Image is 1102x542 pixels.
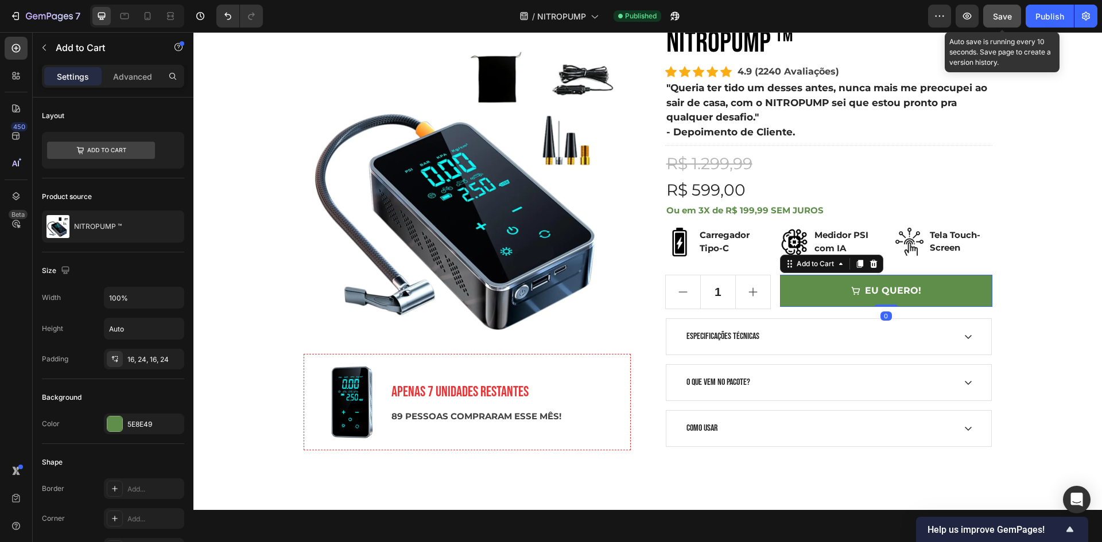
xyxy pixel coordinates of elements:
button: Save [983,5,1021,28]
p: Advanced [113,71,152,83]
div: R$ 1.299,99 [472,118,799,145]
div: Width [42,293,61,303]
button: increment [542,243,577,276]
div: Open Intercom Messenger [1063,486,1091,513]
div: Color [42,419,60,429]
button: decrement [472,243,507,276]
p: 89 PESSOAS COMPRARAM ESSE MÊS! [198,378,426,391]
span: Help us improve GemPages! [928,524,1063,535]
p: - Depoimento de Cliente. [473,93,798,108]
p: APENAS 7 UNIDADES RESTANTES [198,349,426,371]
p: ESPECIFICAÇÕES TÉCNICAS [493,298,566,311]
p: "Queria ter tido um desses antes, nunca mais me preocupei ao sair de casa, com o NITROPUMP sei qu... [473,49,798,93]
img: Alt Image [472,196,500,224]
span: NITROPUMP [537,10,586,22]
p: 4.9 (2240 Avaliações) [544,33,646,46]
button: EU QUERO! [587,243,798,275]
input: Auto [104,287,184,308]
div: EU QUERO! [672,252,728,266]
div: Beta [9,210,28,219]
img: Alt Image [587,196,615,224]
img: product feature img [46,215,69,238]
input: Auto [104,318,184,339]
p: Tela Touch-Screen [736,197,798,223]
div: Border [42,483,64,494]
p: Medidor PSI com IA [621,197,682,223]
div: Undo/Redo [216,5,263,28]
div: Size [42,263,72,279]
p: Add to Cart [56,41,153,54]
p: Settings [57,71,89,83]
p: Como Usar [493,389,524,403]
div: Product source [42,192,92,202]
div: Add... [127,514,181,524]
div: 16, 24, 16, 24 [127,354,181,365]
span: / [532,10,535,22]
p: Carregador Tipo-C [506,197,568,223]
p: O que vem no pacote? [493,344,557,357]
p: NITROPUMP ™ [74,223,122,231]
div: Height [42,323,63,334]
div: Shape [42,457,63,467]
div: Add to Cart [601,227,643,237]
div: 450 [11,122,28,131]
div: Layout [42,111,64,121]
button: Publish [1026,5,1074,28]
p: 7 [75,9,80,23]
div: 5E8E49 [127,419,181,430]
iframe: Design area [193,32,1102,542]
img: Alt Image [702,196,731,224]
div: Padding [42,354,68,364]
button: Show survey - Help us improve GemPages! [928,522,1077,536]
button: 7 [5,5,86,28]
input: quantity [507,243,543,276]
span: Save [993,11,1012,21]
div: R$ 599,00 [472,145,799,171]
div: Add... [127,484,181,494]
div: Publish [1035,10,1064,22]
p: Ou em 3X de R$ 199,99 SEM JUROS [473,172,798,185]
span: Published [625,11,657,21]
div: Background [42,392,82,403]
div: 0 [687,279,699,288]
div: Corner [42,513,65,524]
